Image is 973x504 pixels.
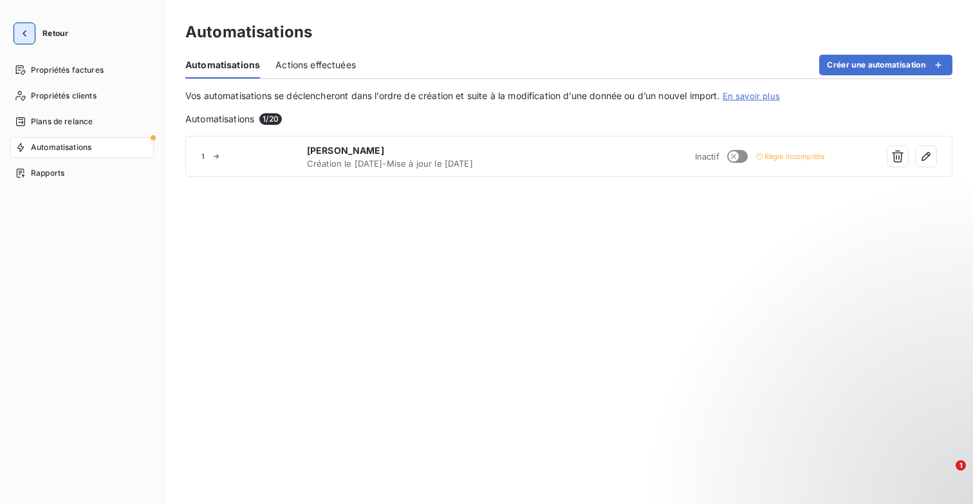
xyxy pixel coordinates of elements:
span: Propriétés factures [31,64,104,76]
span: Automatisations [185,113,254,126]
span: Automatisations [185,59,260,71]
span: Actions effectuées [275,59,356,71]
span: Rapports [31,167,64,179]
span: 1 / 20 [259,113,282,125]
button: Créer une automatisation [819,55,952,75]
span: Retour [42,30,68,37]
span: Règle incomplète [764,153,824,160]
iframe: Intercom notifications message [716,379,973,469]
a: Rapports [10,163,154,183]
span: Inactif [695,151,719,162]
span: Vos automatisations se déclencheront dans l’ordre de création et suite à la modification d’une do... [185,90,720,101]
a: Propriétés factures [10,60,154,80]
span: 1 [201,153,205,160]
span: 1 [956,460,966,471]
a: Automatisations [10,137,154,158]
h3: Automatisations [185,21,312,44]
a: Propriétés clients [10,86,154,106]
iframe: Intercom live chat [929,460,960,491]
span: Plans de relance [31,116,93,127]
button: Retour [10,23,79,44]
a: En savoir plus [723,91,780,101]
span: [PERSON_NAME] [307,144,567,157]
span: Création le [DATE] - Mise à jour le [DATE] [307,158,567,169]
a: Plans de relance [10,111,154,132]
span: Propriétés clients [31,90,97,102]
span: Automatisations [31,142,91,153]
